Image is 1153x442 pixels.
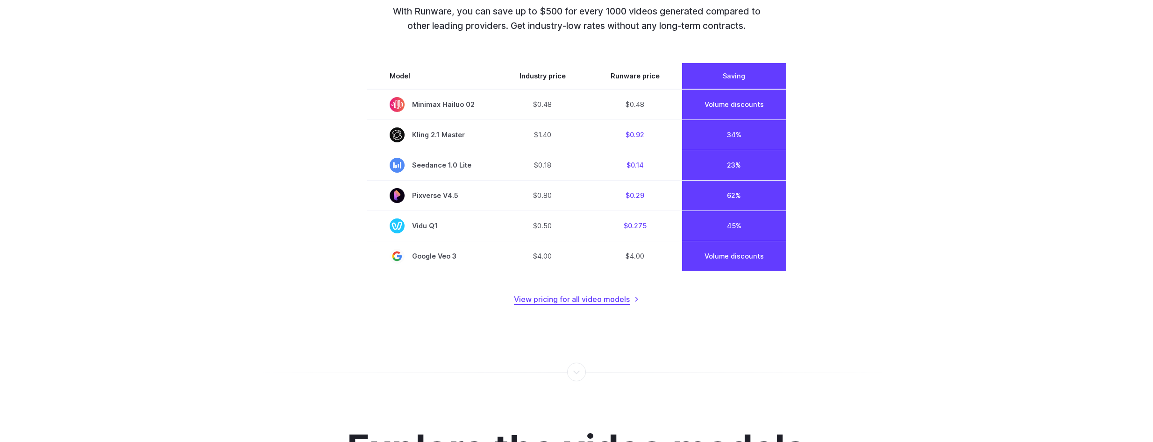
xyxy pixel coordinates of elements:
[588,63,682,89] th: Runware price
[682,63,786,89] th: Saving
[588,180,682,210] td: $0.29
[497,89,588,120] td: $0.48
[588,210,682,241] td: $0.275
[497,241,588,271] td: $4.00
[497,119,588,150] td: $1.40
[514,294,639,306] a: View pricing for all video models
[390,97,475,112] span: Minimax Hailuo 02
[367,63,497,89] th: Model
[705,252,764,260] a: Volume discounts
[390,158,475,173] span: Seedance 1.0 Lite
[497,210,588,241] td: $0.50
[705,100,764,108] a: Volume discounts
[682,150,786,180] td: 23%
[588,119,682,150] td: $0.92
[390,218,475,233] span: Vidu Q1
[588,241,682,271] td: $4.00
[497,150,588,180] td: $0.18
[390,188,475,203] span: Pixverse V4.5
[497,180,588,210] td: $0.80
[588,89,682,120] td: $0.48
[390,127,475,142] span: Kling 2.1 Master
[390,249,475,264] span: Google Veo 3
[682,119,786,150] td: 34%
[682,210,786,241] td: 45%
[497,63,588,89] th: Industry price
[588,150,682,180] td: $0.14
[682,180,786,210] td: 62%
[382,4,771,33] p: With Runware, you can save up to $500 for every 1000 videos generated compared to other leading p...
